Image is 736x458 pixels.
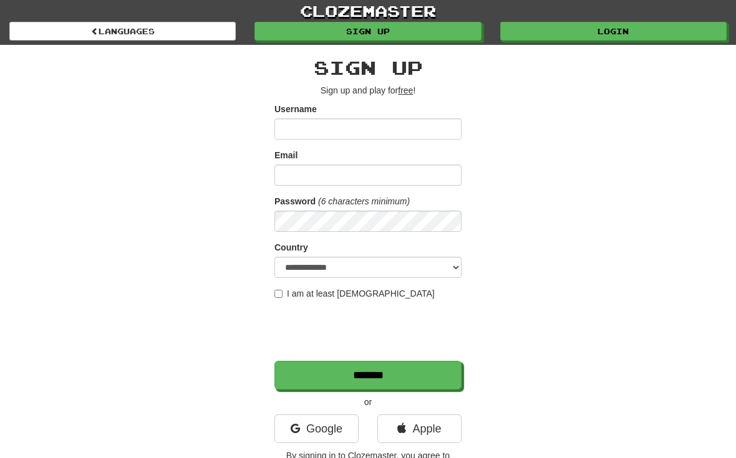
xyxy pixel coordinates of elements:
[274,84,462,97] p: Sign up and play for !
[377,414,462,443] a: Apple
[274,195,316,208] label: Password
[318,196,410,206] em: (6 characters minimum)
[274,241,308,254] label: Country
[274,396,462,408] p: or
[274,287,435,300] label: I am at least [DEMOGRAPHIC_DATA]
[274,103,317,115] label: Username
[9,22,236,41] a: Languages
[274,414,359,443] a: Google
[254,22,481,41] a: Sign up
[398,85,413,95] u: free
[274,290,283,298] input: I am at least [DEMOGRAPHIC_DATA]
[274,306,464,355] iframe: reCAPTCHA
[274,149,298,161] label: Email
[274,57,462,78] h2: Sign up
[500,22,727,41] a: Login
